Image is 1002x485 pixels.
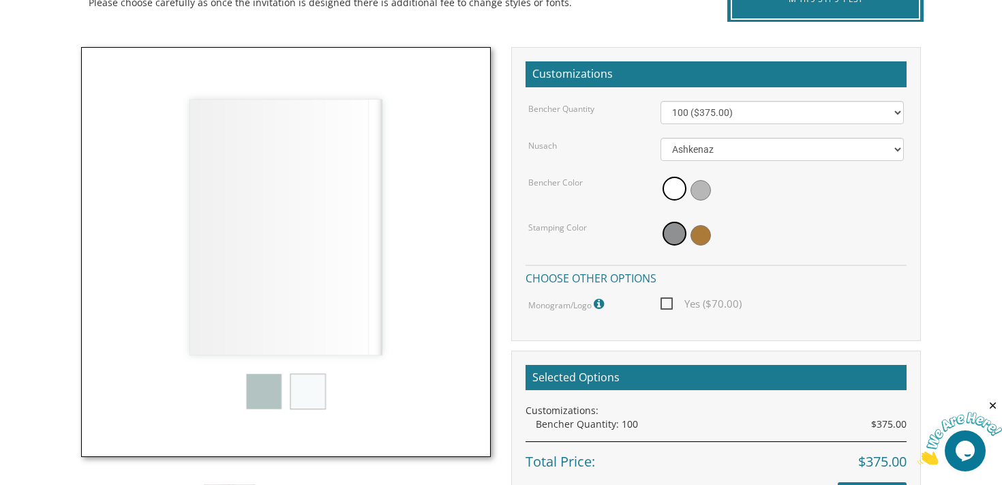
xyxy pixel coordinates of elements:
[528,103,594,115] label: Bencher Quantity
[526,265,907,289] h4: Choose other options
[528,295,607,313] label: Monogram/Logo
[661,295,742,312] span: Yes ($70.00)
[526,404,907,417] div: Customizations:
[858,452,907,472] span: $375.00
[528,222,587,233] label: Stamping Color
[81,47,491,457] img: ncsy.jpg
[917,400,1002,465] iframe: chat widget
[526,61,907,87] h2: Customizations
[536,417,907,431] div: Bencher Quantity: 100
[871,417,907,431] span: $375.00
[528,177,583,188] label: Bencher Color
[526,441,907,472] div: Total Price:
[528,140,557,151] label: Nusach
[526,365,907,391] h2: Selected Options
